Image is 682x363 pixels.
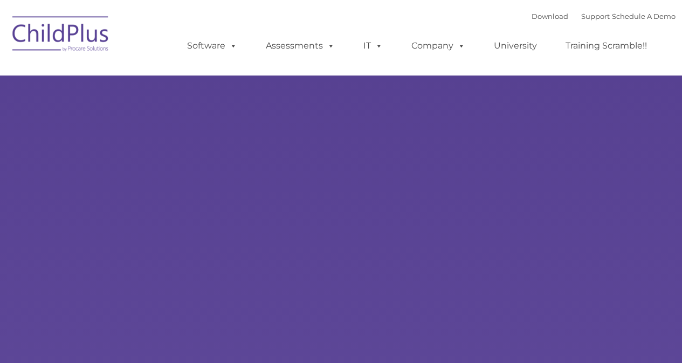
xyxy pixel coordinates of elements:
font: | [532,12,676,20]
img: ChildPlus by Procare Solutions [7,9,115,63]
a: Software [176,35,248,57]
a: Support [581,12,610,20]
a: Assessments [255,35,346,57]
a: Schedule A Demo [612,12,676,20]
a: IT [353,35,394,57]
a: Company [401,35,476,57]
a: Training Scramble!! [555,35,658,57]
a: Download [532,12,568,20]
a: University [483,35,548,57]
